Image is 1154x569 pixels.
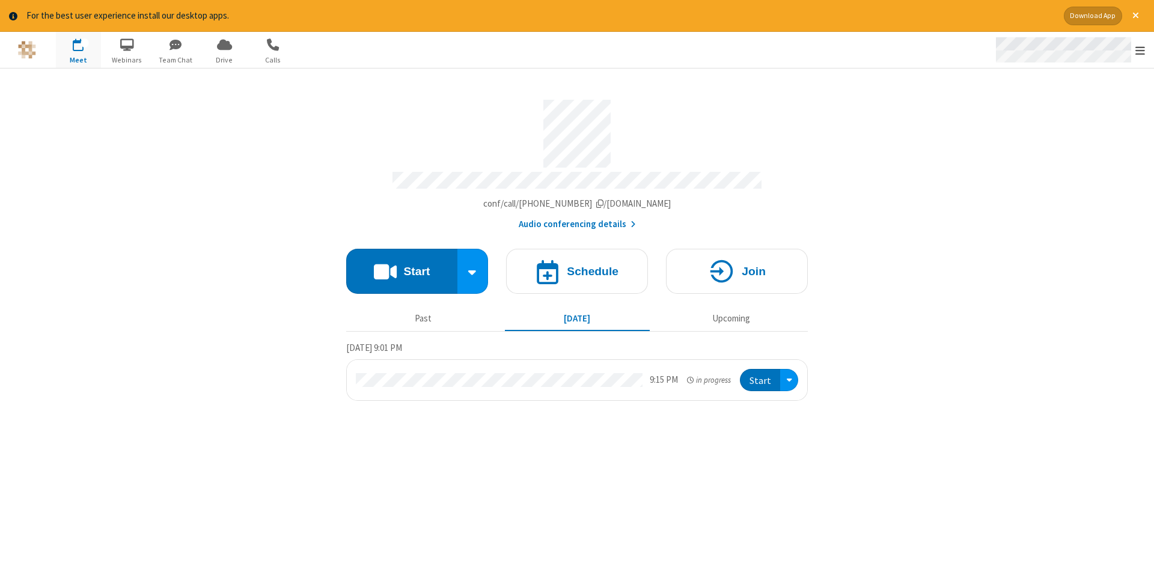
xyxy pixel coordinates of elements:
span: Copy my meeting room link [483,198,671,209]
button: Upcoming [659,308,804,330]
div: Open menu [985,32,1154,68]
span: Drive [202,55,247,65]
div: 9:15 PM [650,373,678,387]
em: in progress [687,374,731,386]
span: [DATE] 9:01 PM [346,342,402,353]
span: Team Chat [153,55,198,65]
h4: Schedule [567,266,618,277]
div: 1 [81,38,89,47]
div: Open menu [780,369,798,391]
h4: Start [403,266,430,277]
section: Account details [346,91,808,231]
button: [DATE] [505,308,650,330]
h4: Join [742,266,766,277]
button: Schedule [506,249,648,294]
button: Start [740,369,780,391]
button: Logo [4,32,49,68]
section: Today's Meetings [346,341,808,401]
img: QA Selenium DO NOT DELETE OR CHANGE [18,41,36,59]
button: Copy my meeting room linkCopy my meeting room link [483,197,671,211]
span: Webinars [105,55,150,65]
button: Start [346,249,457,294]
span: Calls [251,55,296,65]
button: Past [351,308,496,330]
div: For the best user experience install our desktop apps. [26,9,1055,23]
button: Close alert [1126,7,1145,25]
span: Meet [56,55,101,65]
button: Audio conferencing details [519,218,636,231]
button: Join [666,249,808,294]
button: Download App [1064,7,1122,25]
div: Start conference options [457,249,489,294]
